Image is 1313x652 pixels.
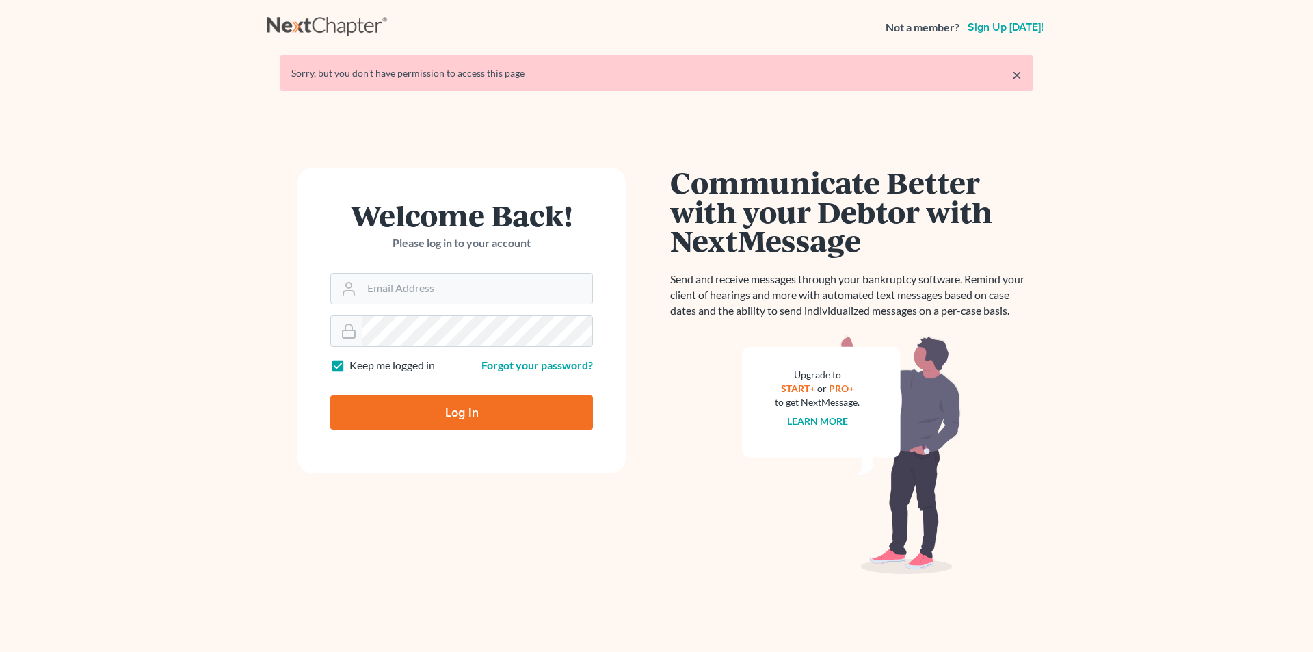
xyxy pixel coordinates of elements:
h1: Welcome Back! [330,200,593,230]
div: to get NextMessage. [775,395,860,409]
img: nextmessage_bg-59042aed3d76b12b5cd301f8e5b87938c9018125f34e5fa2b7a6b67550977c72.svg [742,335,961,575]
span: or [817,382,827,394]
h1: Communicate Better with your Debtor with NextMessage [670,168,1033,255]
strong: Not a member? [886,20,959,36]
input: Log In [330,395,593,430]
p: Send and receive messages through your bankruptcy software. Remind your client of hearings and mo... [670,272,1033,319]
a: PRO+ [829,382,854,394]
a: START+ [781,382,815,394]
div: Upgrade to [775,368,860,382]
div: Sorry, but you don't have permission to access this page [291,66,1022,80]
p: Please log in to your account [330,235,593,251]
input: Email Address [362,274,592,304]
a: × [1012,66,1022,83]
a: Sign up [DATE]! [965,22,1046,33]
a: Learn more [787,415,848,427]
a: Forgot your password? [481,358,593,371]
label: Keep me logged in [349,358,435,374]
